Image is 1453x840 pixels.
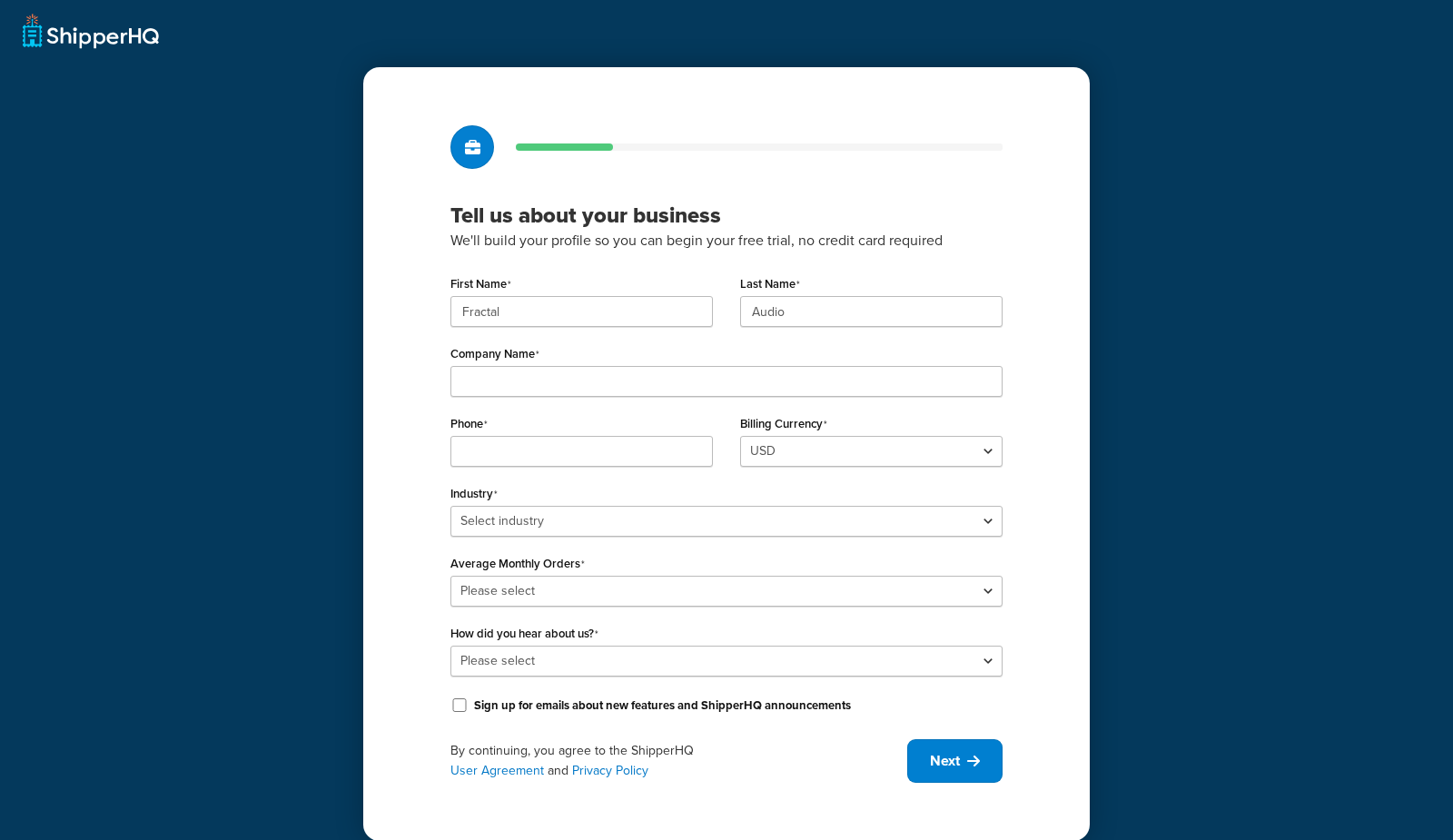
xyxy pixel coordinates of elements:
[572,761,648,780] a: Privacy Policy
[450,202,1003,229] h3: Tell us about your business
[450,557,585,571] label: Average Monthly Orders
[450,229,1003,252] p: We'll build your profile so you can begin your free trial, no credit card required
[450,417,488,431] label: Phone
[450,741,907,781] div: By continuing, you agree to the ShipperHQ and
[930,751,960,771] span: Next
[907,739,1003,783] button: Next
[450,487,498,501] label: Industry
[740,417,827,431] label: Billing Currency
[740,277,800,292] label: Last Name
[450,761,544,780] a: User Agreement
[450,627,598,641] label: How did you hear about us?
[450,277,511,292] label: First Name
[474,697,851,714] label: Sign up for emails about new features and ShipperHQ announcements
[450,347,539,361] label: Company Name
